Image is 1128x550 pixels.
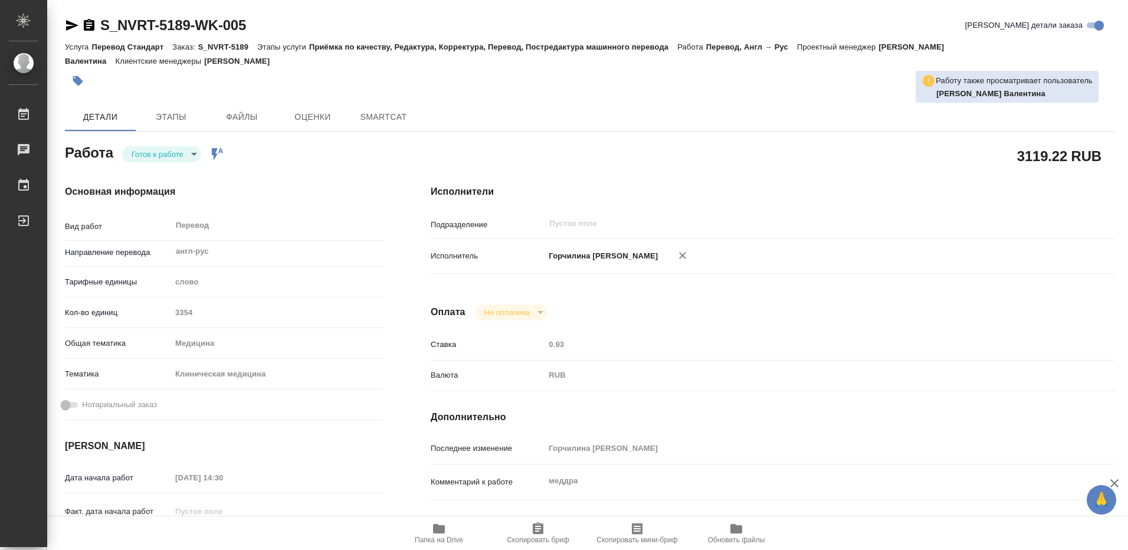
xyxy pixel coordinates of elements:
[284,110,341,125] span: Оценки
[171,364,383,384] div: Клиническая медицина
[214,110,270,125] span: Файлы
[65,18,79,32] button: Скопировать ссылку для ЯМессенджера
[172,42,198,51] p: Заказ:
[72,110,129,125] span: Детали
[415,536,463,544] span: Папка на Drive
[545,471,1058,491] textarea: меддра
[475,305,547,320] div: Готов к работе
[481,307,533,317] button: Не оплачена
[677,42,706,51] p: Работа
[797,42,878,51] p: Проектный менеджер
[204,57,278,66] p: [PERSON_NAME]
[431,443,545,454] p: Последнее изменение
[171,503,274,520] input: Пустое поле
[545,516,1058,536] textarea: /Clients/Novartos_Pharma/Orders/S_NVRT-5189/Translated/S_NVRT-5189-WK-005
[143,110,199,125] span: Этапы
[507,536,569,544] span: Скопировать бриф
[65,276,171,288] p: Тарифные единицы
[100,17,246,33] a: S_NVRT-5189-WK-005
[355,110,412,125] span: SmartCat
[65,439,383,453] h4: [PERSON_NAME]
[545,336,1058,353] input: Пустое поле
[65,141,113,162] h2: Работа
[1017,146,1101,166] h2: 3119.22 RUB
[171,272,383,292] div: слово
[65,472,171,484] p: Дата начала работ
[596,536,677,544] span: Скопировать мини-бриф
[431,219,545,231] p: Подразделение
[65,506,171,518] p: Факт. дата начала работ
[257,42,309,51] p: Этапы услуги
[431,476,545,488] p: Комментарий к работе
[82,399,157,411] span: Нотариальный заказ
[65,221,171,233] p: Вид работ
[548,217,1030,231] input: Пустое поле
[1091,487,1111,512] span: 🙏
[115,57,204,66] p: Клиентские менеджеры
[545,365,1058,385] div: RUB
[670,243,696,269] button: Удалить исполнителя
[65,368,171,380] p: Тематика
[936,89,1045,98] b: [PERSON_NAME] Валентина
[588,517,687,550] button: Скопировать мини-бриф
[431,305,465,319] h4: Оплата
[65,307,171,319] p: Кол-во единиц
[128,149,187,159] button: Готов к работе
[431,410,1115,424] h4: Дополнительно
[936,88,1093,100] p: Горшкова Валентина
[389,517,488,550] button: Папка на Drive
[171,469,274,486] input: Пустое поле
[687,517,786,550] button: Обновить файлы
[706,42,797,51] p: Перевод, Англ → Рус
[965,19,1083,31] span: [PERSON_NAME] детали заказа
[708,536,765,544] span: Обновить файлы
[65,68,91,94] button: Добавить тэг
[171,304,383,321] input: Пустое поле
[431,185,1115,199] h4: Исполнители
[936,75,1093,87] p: Работу также просматривает пользователь
[488,517,588,550] button: Скопировать бриф
[198,42,257,51] p: S_NVRT-5189
[91,42,172,51] p: Перевод Стандарт
[65,247,171,258] p: Направление перевода
[65,42,91,51] p: Услуга
[65,185,383,199] h4: Основная информация
[122,146,201,162] div: Готов к работе
[431,339,545,351] p: Ставка
[431,369,545,381] p: Валюта
[545,440,1058,457] input: Пустое поле
[1087,485,1116,515] button: 🙏
[82,18,96,32] button: Скопировать ссылку
[545,250,658,262] p: Горчилина [PERSON_NAME]
[171,333,383,353] div: Медицина
[431,250,545,262] p: Исполнитель
[309,42,677,51] p: Приёмка по качеству, Редактура, Корректура, Перевод, Постредактура машинного перевода
[65,338,171,349] p: Общая тематика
